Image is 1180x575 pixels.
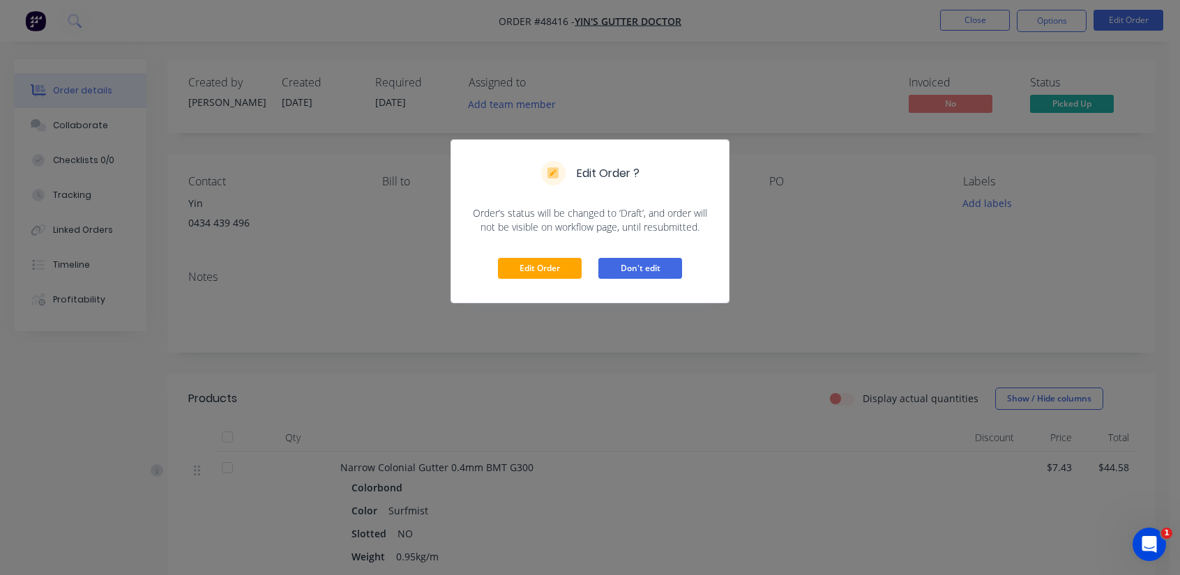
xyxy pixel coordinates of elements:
span: 1 [1161,528,1172,539]
iframe: Intercom live chat [1133,528,1166,561]
button: Edit Order [498,258,582,279]
h5: Edit Order ? [577,165,640,182]
span: Order’s status will be changed to ‘Draft’, and order will not be visible on workflow page, until ... [468,206,712,234]
button: Don't edit [598,258,682,279]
